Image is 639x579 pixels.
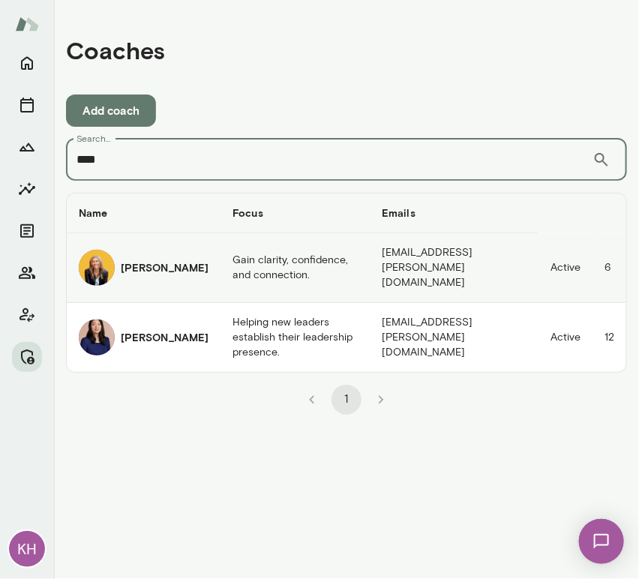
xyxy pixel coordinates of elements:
[295,385,398,415] nav: pagination navigation
[76,132,111,145] label: Search...
[592,303,626,372] td: 12
[370,303,538,372] td: [EMAIL_ADDRESS][PERSON_NAME][DOMAIN_NAME]
[220,233,370,303] td: Gain clarity, confidence, and connection.
[12,174,42,204] button: Insights
[331,385,361,415] button: page 1
[538,233,592,303] td: Active
[12,132,42,162] button: Growth Plan
[592,233,626,303] td: 6
[12,342,42,372] button: Manage
[232,205,358,220] h6: Focus
[121,260,208,275] h6: [PERSON_NAME]
[66,94,156,126] button: Add coach
[9,531,45,567] div: KH
[12,300,42,330] button: Client app
[15,10,39,38] img: Mento
[66,373,627,415] div: pagination
[66,36,165,64] h4: Coaches
[79,205,208,220] h6: Name
[12,258,42,288] button: Members
[79,319,115,355] img: Leah Kim
[12,90,42,120] button: Sessions
[382,205,526,220] h6: Emails
[370,233,538,303] td: [EMAIL_ADDRESS][PERSON_NAME][DOMAIN_NAME]
[220,303,370,372] td: Helping new leaders establish their leadership presence.
[67,193,626,372] table: coaches table
[12,216,42,246] button: Documents
[121,330,208,345] h6: [PERSON_NAME]
[538,303,592,372] td: Active
[12,48,42,78] button: Home
[79,250,115,286] img: Leah Beltz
